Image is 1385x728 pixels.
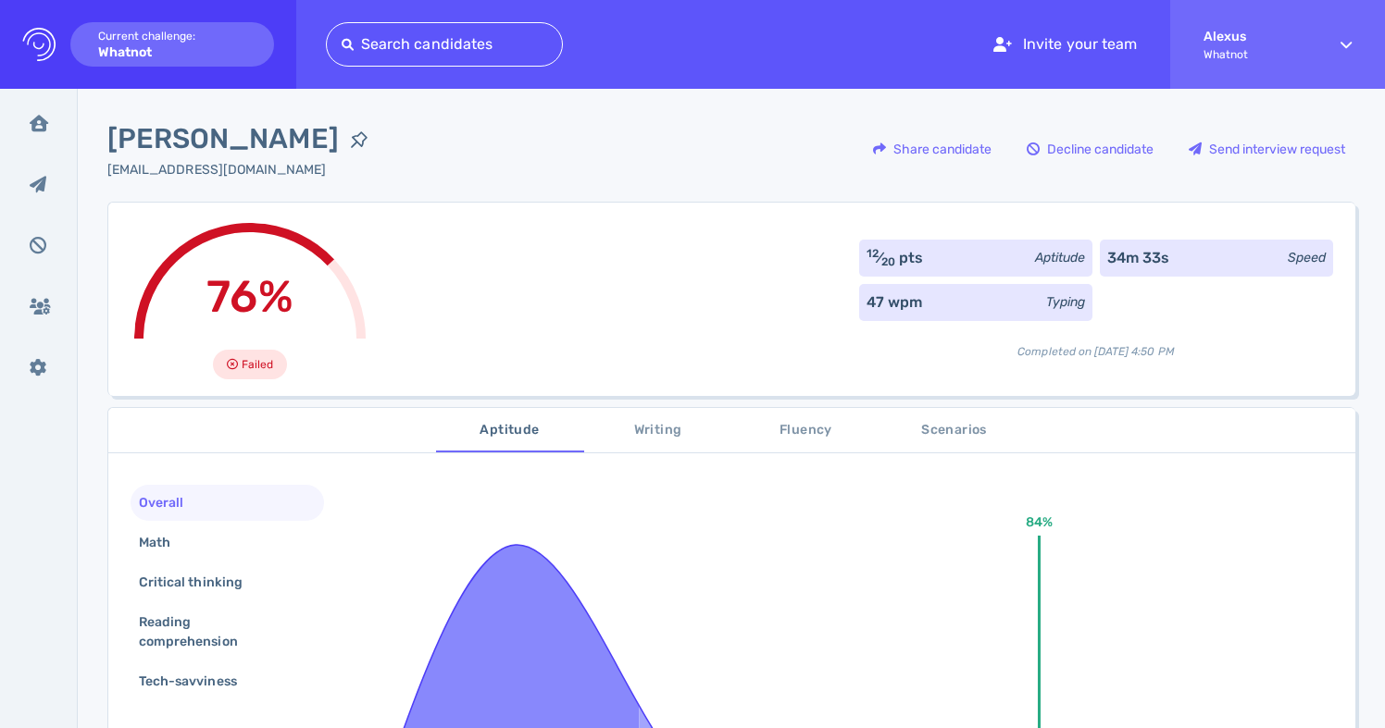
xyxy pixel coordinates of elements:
[863,127,1002,171] button: Share candidate
[1179,128,1354,170] div: Send interview request
[1017,127,1164,171] button: Decline candidate
[1025,514,1052,530] text: 84%
[1288,248,1326,267] div: Speed
[107,118,339,160] span: [PERSON_NAME]
[242,353,273,376] span: Failed
[1204,48,1307,61] span: Whatnot
[892,419,1017,442] span: Scenarios
[595,419,721,442] span: Writing
[107,160,380,179] div: Click to copy the email address
[206,270,293,323] span: 76%
[881,255,895,268] sub: 20
[867,247,924,269] div: ⁄ pts
[1017,128,1163,170] div: Decline candidate
[135,529,193,556] div: Math
[1046,292,1085,312] div: Typing
[135,609,305,655] div: Reading comprehension
[859,328,1333,360] div: Completed on [DATE] 4:50 PM
[867,291,922,314] div: 47 wpm
[447,419,573,442] span: Aptitude
[1107,247,1169,269] div: 34m 33s
[1035,248,1085,267] div: Aptitude
[867,247,879,260] sup: 12
[1179,127,1355,171] button: Send interview request
[135,569,265,596] div: Critical thinking
[743,419,869,442] span: Fluency
[1204,29,1307,44] strong: Alexus
[864,128,1001,170] div: Share candidate
[135,668,259,695] div: Tech-savviness
[135,489,206,516] div: Overall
